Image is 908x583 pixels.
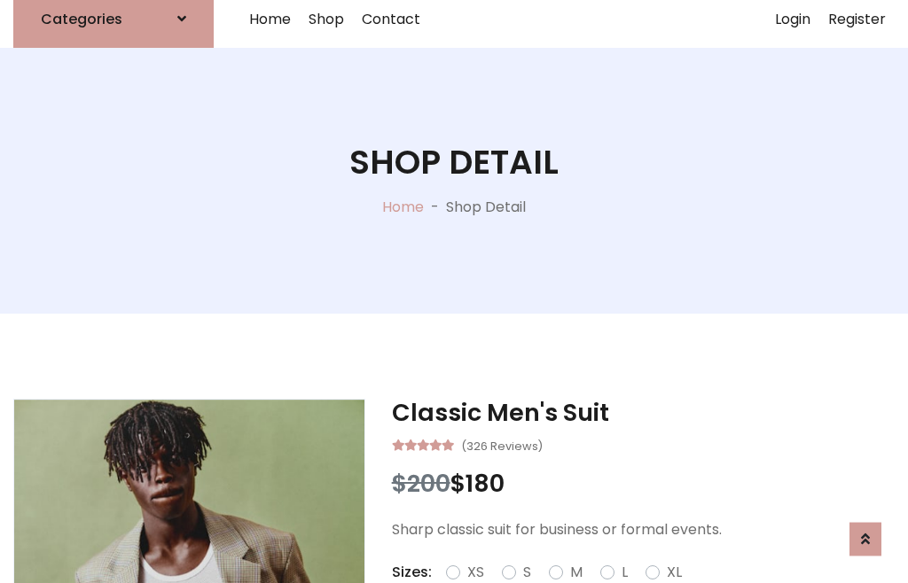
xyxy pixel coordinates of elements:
label: XL [667,562,682,583]
label: M [570,562,583,583]
p: Sharp classic suit for business or formal events. [392,519,895,540]
small: (326 Reviews) [461,434,543,455]
h3: $ [392,470,895,498]
label: XS [467,562,484,583]
span: 180 [466,467,505,500]
h1: Shop Detail [349,143,559,183]
h6: Categories [41,11,122,27]
a: Home [382,197,424,217]
span: $200 [392,467,450,500]
p: Shop Detail [446,197,526,218]
p: - [424,197,446,218]
label: S [523,562,531,583]
p: Sizes: [392,562,432,583]
h3: Classic Men's Suit [392,399,895,427]
label: L [622,562,628,583]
